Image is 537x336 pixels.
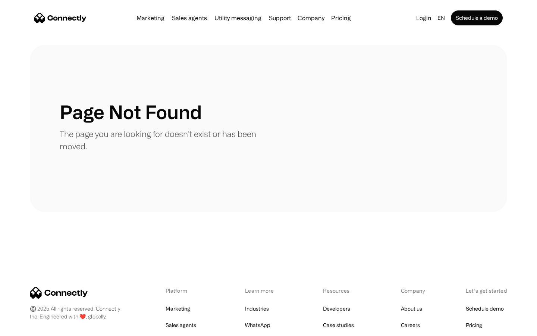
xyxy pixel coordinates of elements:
[323,304,350,314] a: Developers
[169,15,210,21] a: Sales agents
[323,320,354,330] a: Case studies
[245,304,269,314] a: Industries
[266,15,294,21] a: Support
[245,320,270,330] a: WhatsApp
[245,287,284,295] div: Learn more
[437,13,445,23] div: en
[166,320,196,330] a: Sales agents
[401,287,427,295] div: Company
[328,15,354,21] a: Pricing
[211,15,264,21] a: Utility messaging
[466,320,482,330] a: Pricing
[166,287,206,295] div: Platform
[401,320,420,330] a: Careers
[401,304,422,314] a: About us
[166,304,190,314] a: Marketing
[323,287,362,295] div: Resources
[451,10,503,25] a: Schedule a demo
[60,128,268,152] p: The page you are looking for doesn't exist or has been moved.
[60,101,202,123] h1: Page Not Found
[7,322,45,333] aside: Language selected: English
[413,13,434,23] a: Login
[466,304,504,314] a: Schedule demo
[466,287,507,295] div: Let’s get started
[134,15,167,21] a: Marketing
[298,13,324,23] div: Company
[15,323,45,333] ul: Language list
